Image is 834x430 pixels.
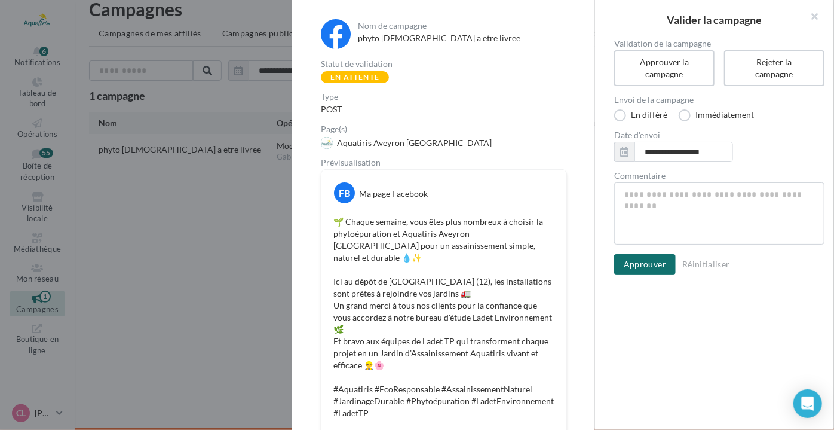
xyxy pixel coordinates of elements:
[679,109,754,121] label: Immédiatement
[358,22,563,30] div: Nom de campagne
[334,182,355,203] div: FB
[614,96,824,104] label: Envoi de la campagne
[614,131,824,139] label: Date d'envoi
[738,56,810,80] div: Rejeter la campagne
[321,60,566,68] div: Statut de validation
[321,71,389,83] div: En attente
[359,188,428,200] div: Ma page Facebook
[321,136,575,148] a: Aquatiris Aveyron [GEOGRAPHIC_DATA]
[321,158,566,167] div: Prévisualisation
[614,14,815,25] h2: Valider la campagne
[628,56,700,80] div: Approuver la campagne
[614,109,667,121] label: En différé
[614,254,676,275] button: Approuver
[614,172,824,180] label: Commentaire
[793,389,822,418] div: Open Intercom Messenger
[321,93,566,101] div: Type
[358,32,563,44] div: phyto [DEMOGRAPHIC_DATA] a etre livree
[337,137,492,149] div: Aquatiris Aveyron [GEOGRAPHIC_DATA]
[321,137,333,149] img: 274924953_1906061169602973_4775486659523956641_n.jpg
[677,257,735,272] button: Réinitialiser
[321,103,566,115] div: POST
[321,125,575,133] div: Page(s)
[614,39,824,48] label: Validation de la campagne
[333,216,554,419] p: 🌱 Chaque semaine, vous êtes plus nombreux à choisir la phytoépuration et Aquatiris Aveyron [GEOGR...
